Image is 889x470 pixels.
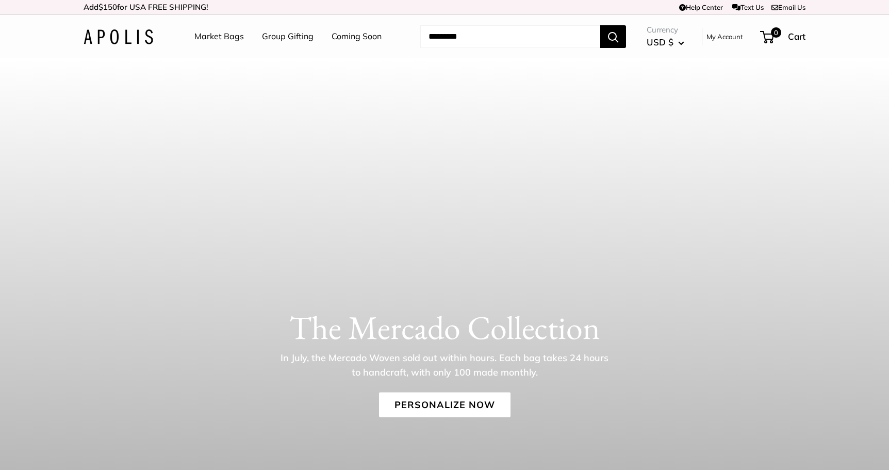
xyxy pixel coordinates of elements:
[647,34,684,51] button: USD $
[732,3,764,11] a: Text Us
[84,307,805,347] h1: The Mercado Collection
[647,37,673,47] span: USD $
[788,31,805,42] span: Cart
[332,29,382,44] a: Coming Soon
[761,28,805,45] a: 0 Cart
[420,25,600,48] input: Search...
[600,25,626,48] button: Search
[771,3,805,11] a: Email Us
[706,30,743,43] a: My Account
[771,27,781,38] span: 0
[84,29,153,44] img: Apolis
[98,2,117,12] span: $150
[262,29,314,44] a: Group Gifting
[647,23,684,37] span: Currency
[277,350,612,379] p: In July, the Mercado Woven sold out within hours. Each bag takes 24 hours to handcraft, with only...
[379,392,511,417] a: Personalize Now
[194,29,244,44] a: Market Bags
[679,3,723,11] a: Help Center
